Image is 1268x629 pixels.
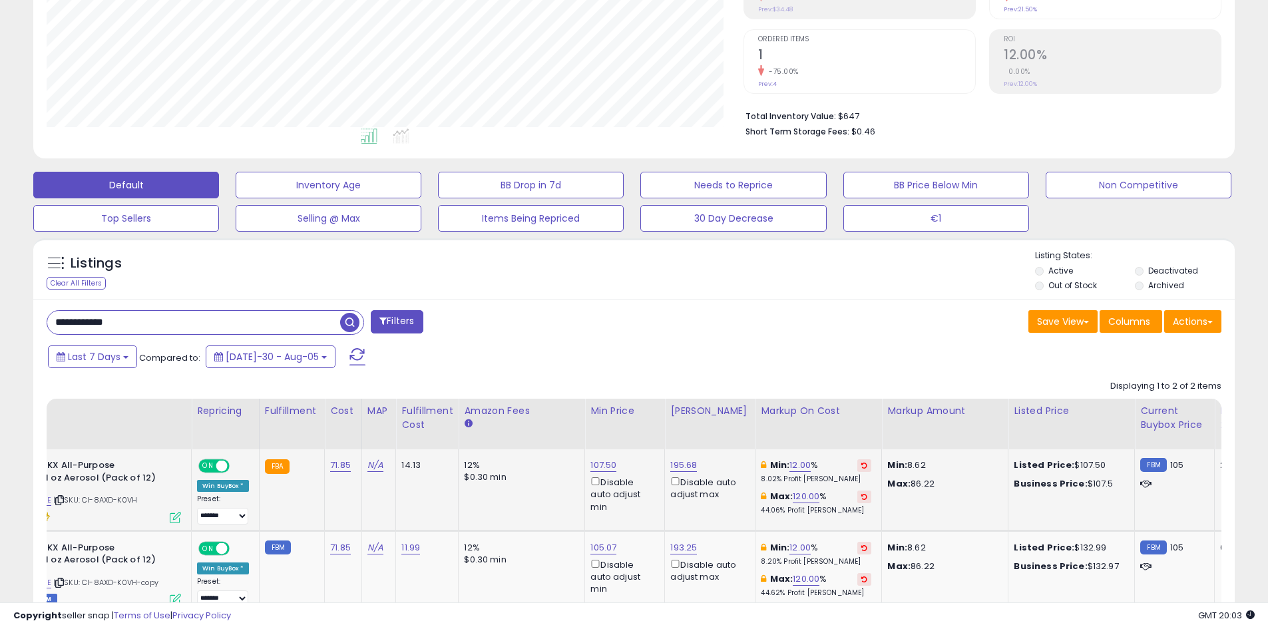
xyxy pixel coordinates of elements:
div: 14.13 [401,459,448,471]
a: 120.00 [793,490,819,503]
div: MAP [367,404,390,418]
button: €1 [843,205,1029,232]
b: Listed Price: [1014,459,1074,471]
a: 195.68 [670,459,697,472]
div: [PERSON_NAME] [670,404,749,418]
th: The percentage added to the cost of goods (COGS) that forms the calculator for Min & Max prices. [755,399,882,449]
div: Cost [330,404,356,418]
span: [DATE]-30 - Aug-05 [226,350,319,363]
span: 105 [1170,459,1183,471]
button: Items Being Repriced [438,205,624,232]
span: ON [200,542,216,554]
small: FBM [1140,458,1166,472]
div: $0.30 min [464,554,574,566]
div: Current Buybox Price [1140,404,1209,432]
small: FBM [265,540,291,554]
div: Disable auto adjust max [670,557,745,583]
small: FBA [265,459,290,474]
a: N/A [367,459,383,472]
button: Save View [1028,310,1098,333]
div: % [761,459,871,484]
h5: Listings [71,254,122,273]
li: $647 [745,107,1211,123]
label: Active [1048,265,1073,276]
button: [DATE]-30 - Aug-05 [206,345,335,368]
h2: 12.00% [1004,47,1221,65]
p: Listing States: [1035,250,1235,262]
p: 8.20% Profit [PERSON_NAME] [761,557,871,566]
p: 86.22 [887,478,998,490]
button: BB Drop in 7d [438,172,624,198]
span: Ordered Items [758,36,975,43]
small: 0.00% [1004,67,1030,77]
button: Last 7 Days [48,345,137,368]
button: Actions [1164,310,1221,333]
a: Privacy Policy [172,609,231,622]
small: Prev: 21.50% [1004,5,1037,13]
b: Business Price: [1014,477,1087,490]
span: $0.46 [851,125,875,138]
div: $0.30 min [464,471,574,483]
div: 12% [464,542,574,554]
button: Filters [371,310,423,333]
b: Min: [770,541,790,554]
button: Inventory Age [236,172,421,198]
div: Win BuyBox * [197,562,249,574]
p: 86.22 [887,560,998,572]
p: 8.62 [887,459,998,471]
b: Short Term Storage Fees: [745,126,849,137]
button: Columns [1100,310,1162,333]
a: 71.85 [330,541,351,554]
strong: Copyright [13,609,62,622]
span: Compared to: [139,351,200,364]
div: % [761,573,871,598]
span: ROI [1004,36,1221,43]
div: Amazon Fees [464,404,579,418]
small: FBM [1140,540,1166,554]
div: 12% [464,459,574,471]
small: Amazon Fees. [464,418,472,430]
a: 120.00 [793,572,819,586]
div: $132.97 [1014,560,1124,572]
div: Clear All Filters [47,277,106,290]
div: Disable auto adjust min [590,557,654,596]
a: 107.50 [590,459,616,472]
a: 11.99 [401,541,420,554]
span: 2025-08-14 20:03 GMT [1198,609,1255,622]
small: -75.00% [764,67,799,77]
div: seller snap | | [13,610,231,622]
div: Preset: [197,577,249,607]
span: ON [200,461,216,472]
span: Columns [1108,315,1150,328]
a: 71.85 [330,459,351,472]
strong: Max: [887,560,911,572]
p: 44.06% Profit [PERSON_NAME] [761,506,871,515]
a: 12.00 [789,541,811,554]
a: N/A [367,541,383,554]
a: 12.00 [789,459,811,472]
a: Terms of Use [114,609,170,622]
p: 8.62 [887,542,998,554]
b: Total Inventory Value: [745,110,836,122]
h2: 1 [758,47,975,65]
b: Min: [770,459,790,471]
div: Preset: [197,495,249,524]
button: Top Sellers [33,205,219,232]
div: % [761,542,871,566]
span: 105 [1170,541,1183,554]
button: Default [33,172,219,198]
a: 193.25 [670,541,697,554]
div: Markup on Cost [761,404,876,418]
b: Business Price: [1014,560,1087,572]
small: Prev: $34.48 [758,5,793,13]
b: Listed Price: [1014,541,1074,554]
p: 44.62% Profit [PERSON_NAME] [761,588,871,598]
strong: Max: [887,477,911,490]
b: Max: [770,490,793,503]
div: Fulfillment [265,404,319,418]
button: Needs to Reprice [640,172,826,198]
div: Markup Amount [887,404,1002,418]
b: Max: [770,572,793,585]
div: Displaying 1 to 2 of 2 items [1110,380,1221,393]
div: $132.99 [1014,542,1124,554]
